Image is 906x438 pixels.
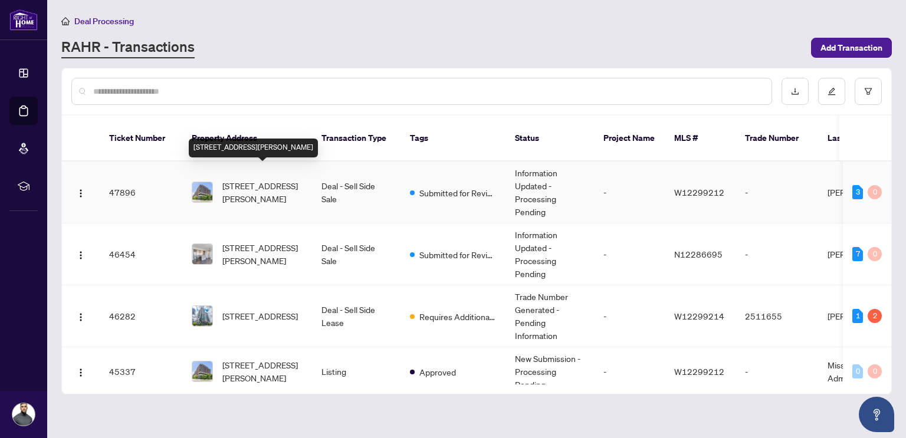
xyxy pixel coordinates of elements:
[736,285,818,347] td: 2511655
[505,162,594,223] td: Information Updated - Processing Pending
[852,247,863,261] div: 7
[736,223,818,285] td: -
[868,247,882,261] div: 0
[674,311,724,321] span: W12299214
[505,285,594,347] td: Trade Number Generated - Pending Information
[312,223,401,285] td: Deal - Sell Side Sale
[594,347,665,396] td: -
[505,347,594,396] td: New Submission - Processing Pending
[192,361,212,381] img: thumbnail-img
[61,37,195,58] a: RAHR - Transactions
[192,306,212,326] img: thumbnail-img
[9,9,38,31] img: logo
[71,183,90,202] button: Logo
[674,249,723,259] span: N12286695
[505,116,594,162] th: Status
[674,187,724,197] span: W12299212
[222,241,303,267] span: [STREET_ADDRESS][PERSON_NAME]
[864,87,872,95] span: filter
[76,189,86,198] img: Logo
[820,38,882,57] span: Add Transaction
[76,251,86,260] img: Logo
[401,116,505,162] th: Tags
[852,185,863,199] div: 3
[76,312,86,322] img: Logo
[192,244,212,264] img: thumbnail-img
[192,182,212,202] img: thumbnail-img
[100,116,182,162] th: Ticket Number
[782,78,809,105] button: download
[71,245,90,264] button: Logo
[312,285,401,347] td: Deal - Sell Side Lease
[868,364,882,378] div: 0
[594,162,665,223] td: -
[736,347,818,396] td: -
[222,179,303,205] span: [STREET_ADDRESS][PERSON_NAME]
[665,116,736,162] th: MLS #
[222,358,303,384] span: [STREET_ADDRESS][PERSON_NAME]
[100,285,182,347] td: 46282
[74,16,134,27] span: Deal Processing
[182,116,312,162] th: Property Address
[674,366,724,377] span: W12299212
[811,38,892,58] button: Add Transaction
[852,309,863,323] div: 1
[791,87,799,95] span: download
[736,116,818,162] th: Trade Number
[419,248,496,261] span: Submitted for Review
[12,403,35,426] img: Profile Icon
[828,87,836,95] span: edit
[594,285,665,347] td: -
[855,78,882,105] button: filter
[868,185,882,199] div: 0
[222,309,298,322] span: [STREET_ADDRESS]
[859,397,894,432] button: Open asap
[71,362,90,381] button: Logo
[189,139,318,157] div: [STREET_ADDRESS][PERSON_NAME]
[100,347,182,396] td: 45337
[505,223,594,285] td: Information Updated - Processing Pending
[312,162,401,223] td: Deal - Sell Side Sale
[61,17,70,25] span: home
[419,186,496,199] span: Submitted for Review
[594,116,665,162] th: Project Name
[818,78,845,105] button: edit
[736,162,818,223] td: -
[852,364,863,378] div: 0
[71,307,90,325] button: Logo
[76,368,86,377] img: Logo
[419,365,456,378] span: Approved
[419,310,496,323] span: Requires Additional Docs
[312,116,401,162] th: Transaction Type
[100,162,182,223] td: 47896
[100,223,182,285] td: 46454
[868,309,882,323] div: 2
[312,347,401,396] td: Listing
[594,223,665,285] td: -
